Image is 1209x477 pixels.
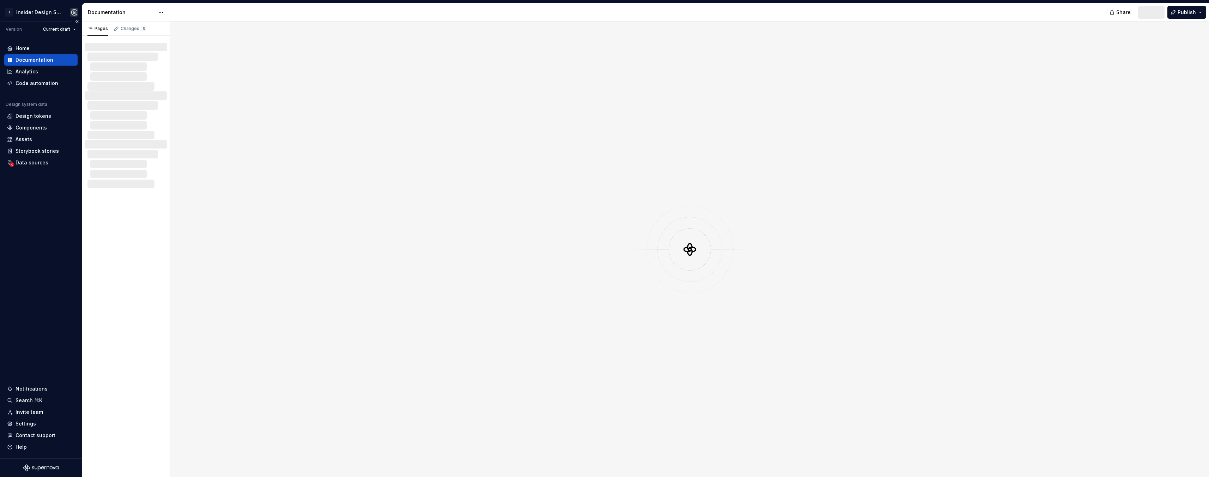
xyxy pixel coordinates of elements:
[16,45,30,52] div: Home
[4,406,78,418] a: Invite team
[5,8,13,17] div: I
[16,56,53,64] div: Documentation
[1,5,80,20] button: IInsider Design SystemCagdas yildirim
[16,124,47,131] div: Components
[70,8,78,17] img: Cagdas yildirim
[4,395,78,406] button: Search ⌘K
[16,113,51,120] div: Design tokens
[141,26,146,31] span: 5
[6,26,22,32] div: Version
[40,24,79,34] button: Current draft
[16,136,32,143] div: Assets
[87,26,108,31] div: Pages
[16,147,59,155] div: Storybook stories
[16,9,61,16] div: Insider Design System
[1178,9,1196,16] span: Publish
[72,17,82,26] button: Collapse sidebar
[16,409,43,416] div: Invite team
[6,102,47,107] div: Design system data
[1116,9,1131,16] span: Share
[16,385,48,392] div: Notifications
[4,441,78,453] button: Help
[121,26,146,31] div: Changes
[16,68,38,75] div: Analytics
[4,122,78,133] a: Components
[16,432,55,439] div: Contact support
[4,418,78,429] a: Settings
[16,420,36,427] div: Settings
[4,54,78,66] a: Documentation
[16,443,27,451] div: Help
[4,157,78,168] a: Data sources
[16,159,48,166] div: Data sources
[4,66,78,77] a: Analytics
[4,430,78,441] button: Contact support
[16,80,58,87] div: Code automation
[4,110,78,122] a: Design tokens
[4,43,78,54] a: Home
[23,464,59,471] svg: Supernova Logo
[4,78,78,89] a: Code automation
[16,397,42,404] div: Search ⌘K
[1106,6,1135,19] button: Share
[4,134,78,145] a: Assets
[1167,6,1206,19] button: Publish
[4,145,78,157] a: Storybook stories
[88,9,154,16] div: Documentation
[43,26,70,32] span: Current draft
[4,383,78,394] button: Notifications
